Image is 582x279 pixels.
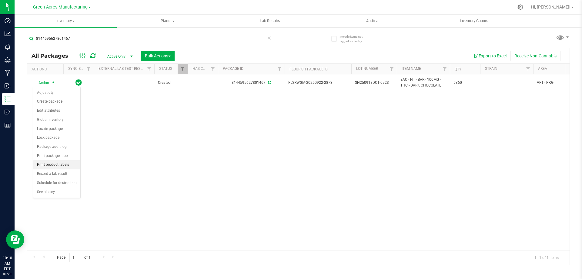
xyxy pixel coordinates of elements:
[356,66,378,71] a: Lot Number
[402,66,421,71] a: Item Name
[33,179,80,188] li: Schedule for destruction
[321,15,423,27] a: Audit
[33,169,80,179] li: Record a lab result
[33,133,80,142] li: Lock package
[33,5,88,10] span: Green Acres Manufacturing
[517,4,524,10] div: Manage settings
[69,253,80,262] input: 1
[158,80,184,86] span: Created
[453,80,477,86] span: 5360
[470,51,510,61] button: Export to Excel
[5,122,11,128] inline-svg: Reports
[3,255,12,272] p: 10:10 AM EDT
[267,34,271,42] span: Clear
[288,80,348,86] span: FLSRWGM-20250922-2873
[5,57,11,63] inline-svg: Grow
[33,142,80,151] li: Package audit log
[188,64,218,74] th: Has COA
[223,66,243,71] a: Package ID
[5,109,11,115] inline-svg: Outbound
[33,79,49,87] span: Action
[275,64,285,74] a: Filter
[510,51,560,61] button: Receive Non-Cannabis
[33,188,80,197] li: See history
[289,67,328,71] a: Flourish Package ID
[3,272,12,276] p: 09/23
[33,124,80,134] li: Locate package
[217,80,286,86] div: 8144595627801467
[117,18,219,24] span: Plants
[50,79,57,87] span: select
[33,160,80,169] li: Print product labels
[27,34,274,43] input: Search Package ID, Item Name, SKU, Lot or Part Number...
[6,230,24,249] iframe: Resource center
[141,51,175,61] button: Bulk Actions
[84,64,94,74] a: Filter
[321,18,423,24] span: Audit
[219,15,321,27] a: Lab Results
[455,67,461,71] a: Qty
[452,18,497,24] span: Inventory Counts
[32,67,61,71] div: Actions
[75,78,82,87] span: In Sync
[33,88,80,97] li: Adjust qty
[523,64,533,74] a: Filter
[5,83,11,89] inline-svg: Inbound
[33,106,80,115] li: Edit attributes
[5,96,11,102] inline-svg: Inventory
[5,70,11,76] inline-svg: Manufacturing
[485,66,497,71] a: Strain
[144,64,154,74] a: Filter
[32,53,74,59] span: All Packages
[339,34,370,43] span: Include items not tagged for facility
[537,80,575,86] span: VF1 - PKG
[538,66,547,71] a: Area
[5,31,11,37] inline-svg: Analytics
[355,80,393,86] span: SN250918DC1-0923
[33,151,80,161] li: Print package label
[440,64,450,74] a: Filter
[178,64,188,74] a: Filter
[15,15,117,27] a: Inventory
[531,5,570,9] span: Hi, [PERSON_NAME]!
[52,253,95,262] span: Page of 1
[252,18,288,24] span: Lab Results
[145,53,171,58] span: Bulk Actions
[99,66,146,71] a: External Lab Test Result
[267,80,271,85] span: Sync from Compliance System
[68,66,92,71] a: Sync Status
[5,18,11,24] inline-svg: Dashboard
[15,18,117,24] span: Inventory
[208,64,218,74] a: Filter
[159,66,172,71] a: Status
[33,115,80,124] li: Global inventory
[117,15,219,27] a: Plants
[400,77,446,88] span: EAC - HT - BAR - 100MG - THC - DARK CHOCOLATE
[423,15,525,27] a: Inventory Counts
[33,97,80,106] li: Create package
[387,64,397,74] a: Filter
[530,253,564,262] span: 1 - 1 of 1 items
[5,44,11,50] inline-svg: Monitoring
